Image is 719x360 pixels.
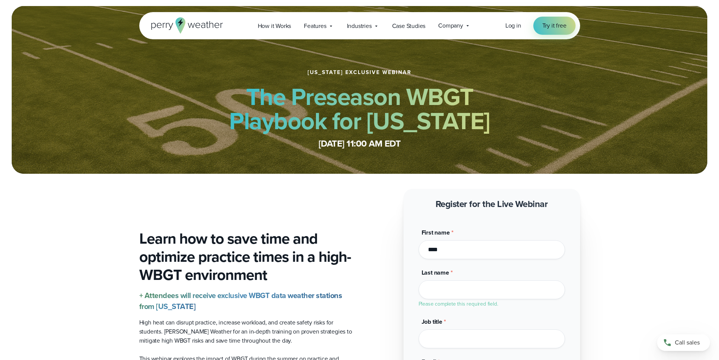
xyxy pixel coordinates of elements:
a: Log in [505,21,521,30]
span: Case Studies [392,22,426,31]
p: High heat can disrupt practice, increase workload, and create safety risks for students. [PERSON_... [139,318,354,345]
span: Call sales [675,338,700,347]
span: Last name [422,268,449,277]
a: Try it free [533,17,576,35]
strong: Register for the Live Webinar [436,197,548,211]
label: Please complete this required field. [419,300,498,308]
a: Call sales [657,334,710,351]
span: Industries [347,22,372,31]
span: Company [438,21,463,30]
span: How it Works [258,22,291,31]
span: First name [422,228,450,237]
strong: + Attendees will receive exclusive WBGT data weather stations from [US_STATE] [139,290,342,312]
h1: [US_STATE] Exclusive Webinar [308,70,411,76]
h3: Learn how to save time and optimize practice times in a high-WBGT environment [139,230,354,284]
strong: The Preseason WBGT Playbook for [US_STATE] [229,79,490,139]
a: How it Works [251,18,298,34]
span: Try it free [542,21,567,30]
a: Case Studies [386,18,432,34]
span: Job title [422,317,442,326]
span: Features [304,22,326,31]
strong: [DATE] 11:00 AM EDT [319,137,401,150]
